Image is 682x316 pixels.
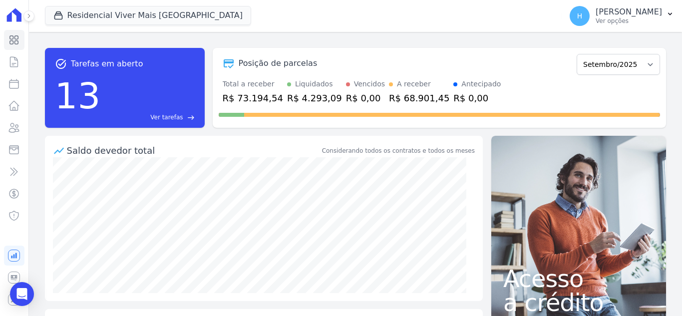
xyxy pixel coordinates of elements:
[295,79,333,89] div: Liquidados
[223,91,283,105] div: R$ 73.194,54
[223,79,283,89] div: Total a receber
[104,113,194,122] a: Ver tarefas east
[67,144,320,157] div: Saldo devedor total
[187,114,195,121] span: east
[55,70,101,122] div: 13
[503,291,654,315] span: a crédito
[55,58,67,70] span: task_alt
[287,91,342,105] div: R$ 4.293,09
[71,58,143,70] span: Tarefas em aberto
[453,91,501,105] div: R$ 0,00
[562,2,682,30] button: H [PERSON_NAME] Ver opções
[45,6,251,25] button: Residencial Viver Mais [GEOGRAPHIC_DATA]
[354,79,385,89] div: Vencidos
[397,79,431,89] div: A receber
[10,282,34,306] div: Open Intercom Messenger
[577,12,583,19] span: H
[596,17,662,25] p: Ver opções
[389,91,449,105] div: R$ 68.901,45
[346,91,385,105] div: R$ 0,00
[150,113,183,122] span: Ver tarefas
[239,57,318,69] div: Posição de parcelas
[461,79,501,89] div: Antecipado
[596,7,662,17] p: [PERSON_NAME]
[322,146,475,155] div: Considerando todos os contratos e todos os meses
[503,267,654,291] span: Acesso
